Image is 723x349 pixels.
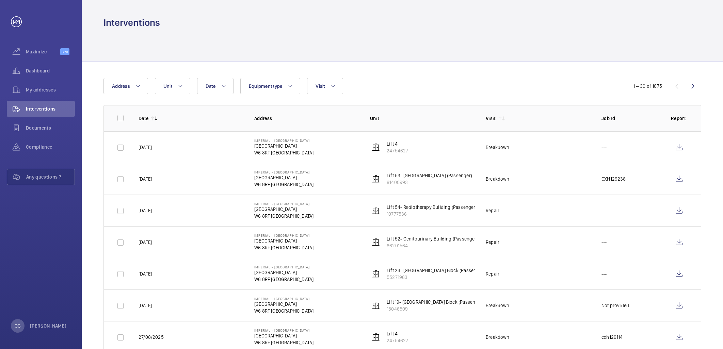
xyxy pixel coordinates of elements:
p: [GEOGRAPHIC_DATA] [254,237,314,244]
p: Lift 54- Radiotherapy Building (Passenger) [387,204,477,211]
p: 66201564 [387,242,478,249]
button: Address [103,78,148,94]
p: Lift 23- [GEOGRAPHIC_DATA] Block (Passenger) [387,267,485,274]
img: elevator.svg [372,206,380,215]
p: W6 8RF [GEOGRAPHIC_DATA] [254,339,314,346]
p: Lift 52- Genitourinary Building (Passenger) [387,235,478,242]
p: [GEOGRAPHIC_DATA] [254,269,314,276]
button: Equipment type [240,78,301,94]
div: Breakdown [486,176,510,182]
p: W6 8RF [GEOGRAPHIC_DATA] [254,276,314,283]
span: Beta [60,48,69,55]
span: Any questions ? [26,173,75,180]
p: [DATE] [139,207,152,214]
img: elevator.svg [372,175,380,183]
p: W6 8RF [GEOGRAPHIC_DATA] [254,149,314,156]
p: Visit [486,115,496,122]
p: Imperial - [GEOGRAPHIC_DATA] [254,233,314,237]
p: [DATE] [139,270,152,277]
p: W6 8RF [GEOGRAPHIC_DATA] [254,244,314,251]
span: Documents [26,124,75,131]
p: --- [601,144,607,151]
p: Imperial - [GEOGRAPHIC_DATA] [254,328,314,332]
div: 1 – 30 of 1875 [633,83,662,89]
button: Unit [155,78,190,94]
p: W6 8RF [GEOGRAPHIC_DATA] [254,308,314,314]
p: CXH129238 [601,176,626,182]
p: cxh129114 [601,334,623,340]
img: elevator.svg [372,301,380,310]
span: Compliance [26,144,75,150]
p: 61400993 [387,179,472,186]
span: Maximize [26,48,60,55]
div: Breakdown [486,302,510,309]
p: [PERSON_NAME] [30,322,67,329]
p: Lift 19- [GEOGRAPHIC_DATA] Block (Passenger) [387,299,484,305]
p: [GEOGRAPHIC_DATA] [254,332,314,339]
span: Date [206,83,215,89]
p: Imperial - [GEOGRAPHIC_DATA] [254,297,314,301]
p: Lift 4 [387,140,408,147]
p: --- [601,239,607,246]
p: Imperial - [GEOGRAPHIC_DATA] [254,170,314,174]
p: Report [671,115,687,122]
span: Unit [163,83,172,89]
button: Visit [307,78,343,94]
p: Address [254,115,359,122]
p: Unit [370,115,475,122]
div: Breakdown [486,144,510,151]
p: W6 8RF [GEOGRAPHIC_DATA] [254,213,314,219]
p: [DATE] [139,176,152,182]
button: Date [197,78,234,94]
p: Imperial - [GEOGRAPHIC_DATA] [254,138,314,143]
p: 27/08/2025 [139,334,164,340]
img: elevator.svg [372,270,380,278]
span: Visit [316,83,325,89]
p: 24754627 [387,337,408,344]
div: Repair [486,207,499,214]
img: elevator.svg [372,238,380,246]
h1: Interventions [103,16,160,29]
div: Repair [486,239,499,246]
p: Not provided. [601,302,630,309]
span: Dashboard [26,67,75,74]
p: Imperial - [GEOGRAPHIC_DATA] [254,265,314,269]
p: [DATE] [139,302,152,309]
p: Date [139,115,148,122]
img: elevator.svg [372,333,380,341]
p: W6 8RF [GEOGRAPHIC_DATA] [254,181,314,188]
img: elevator.svg [372,143,380,151]
p: 24754627 [387,147,408,154]
p: Lift 53- [GEOGRAPHIC_DATA] (Passenger) [387,172,472,179]
p: Job Id [601,115,660,122]
p: Imperial - [GEOGRAPHIC_DATA] [254,202,314,206]
p: OG [15,322,21,329]
p: [DATE] [139,144,152,151]
span: My addresses [26,86,75,93]
span: Equipment type [249,83,283,89]
p: --- [601,270,607,277]
p: 55271963 [387,274,485,281]
p: Lift 4 [387,330,408,337]
span: Interventions [26,105,75,112]
div: Breakdown [486,334,510,340]
span: Address [112,83,130,89]
p: [GEOGRAPHIC_DATA] [254,301,314,308]
p: 10777536 [387,211,477,217]
p: --- [601,207,607,214]
div: Repair [486,270,499,277]
p: [DATE] [139,239,152,246]
p: 15046509 [387,305,484,312]
p: [GEOGRAPHIC_DATA] [254,174,314,181]
p: [GEOGRAPHIC_DATA] [254,143,314,149]
p: [GEOGRAPHIC_DATA] [254,206,314,213]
